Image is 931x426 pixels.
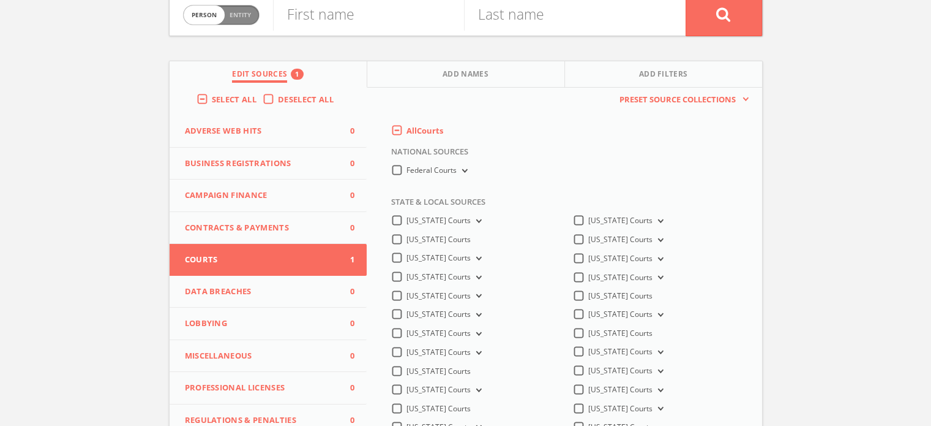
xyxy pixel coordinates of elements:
[406,347,471,357] span: [US_STATE] Courts
[336,189,354,202] span: 0
[185,318,337,330] span: Lobbying
[336,222,354,234] span: 0
[652,254,666,265] button: [US_STATE] Courts
[185,382,337,394] span: Professional Licenses
[336,254,354,266] span: 1
[471,272,484,283] button: [US_STATE] Courts
[471,253,484,264] button: [US_STATE] Courts
[588,328,652,338] span: [US_STATE] Courts
[652,216,666,227] button: [US_STATE] Courts
[185,286,337,298] span: Data Breaches
[382,146,468,164] span: National Sources
[170,148,367,180] button: Business Registrations0
[613,94,749,106] button: Preset Source Collections
[184,6,225,25] span: person
[443,69,488,83] span: Add Names
[471,216,484,227] button: [US_STATE] Courts
[170,212,367,245] button: Contracts & Payments0
[336,350,354,362] span: 0
[652,403,666,414] button: [US_STATE] Courts
[406,165,457,175] span: Federal Courts
[382,196,485,215] span: State & Local Sources
[185,254,337,266] span: Courts
[652,272,666,283] button: [US_STATE] Courts
[588,272,652,283] span: [US_STATE] Courts
[639,69,688,83] span: Add Filters
[170,276,367,308] button: Data Breaches0
[406,234,471,245] span: [US_STATE] Courts
[588,291,652,301] span: [US_STATE] Courts
[471,310,484,321] button: [US_STATE] Courts
[652,310,666,321] button: [US_STATE] Courts
[652,347,666,358] button: [US_STATE] Courts
[652,366,666,377] button: [US_STATE] Courts
[367,61,565,88] button: Add Names
[406,215,471,226] span: [US_STATE] Courts
[652,235,666,246] button: [US_STATE] Courts
[406,309,471,319] span: [US_STATE] Courts
[588,365,652,376] span: [US_STATE] Courts
[336,158,354,170] span: 0
[406,272,471,282] span: [US_STATE] Courts
[588,234,652,245] span: [US_STATE] Courts
[406,384,471,395] span: [US_STATE] Courts
[212,94,256,105] span: Select All
[336,286,354,298] span: 0
[471,329,484,340] button: [US_STATE] Courts
[588,384,652,395] span: [US_STATE] Courts
[232,69,287,83] span: Edit Sources
[185,158,337,170] span: Business Registrations
[336,125,354,137] span: 0
[652,385,666,396] button: [US_STATE] Courts
[471,291,484,302] button: [US_STATE] Courts
[185,222,337,234] span: Contracts & Payments
[406,328,471,338] span: [US_STATE] Courts
[185,125,337,137] span: Adverse Web Hits
[291,69,303,80] div: 1
[185,350,337,362] span: Miscellaneous
[457,165,470,177] button: Federal Courts
[170,244,367,276] button: Courts1
[170,61,367,88] button: Edit Sources1
[406,403,471,414] span: [US_STATE] Courts
[170,372,367,405] button: Professional Licenses0
[588,403,652,414] span: [US_STATE] Courts
[406,291,471,301] span: [US_STATE] Courts
[471,385,484,396] button: [US_STATE] Courts
[406,366,471,376] span: [US_STATE] Courts
[185,189,337,202] span: Campaign Finance
[170,180,367,212] button: Campaign Finance0
[471,348,484,359] button: [US_STATE] Courts
[170,115,367,148] button: Adverse Web Hits0
[565,61,762,88] button: Add Filters
[406,253,471,263] span: [US_STATE] Courts
[336,318,354,330] span: 0
[336,382,354,394] span: 0
[588,215,652,226] span: [US_STATE] Courts
[588,309,652,319] span: [US_STATE] Courts
[406,125,443,136] span: All Courts
[170,308,367,340] button: Lobbying0
[588,346,652,357] span: [US_STATE] Courts
[613,94,742,106] span: Preset Source Collections
[588,253,652,264] span: [US_STATE] Courts
[230,10,251,20] span: Entity
[278,94,334,105] span: Deselect All
[170,340,367,373] button: Miscellaneous0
